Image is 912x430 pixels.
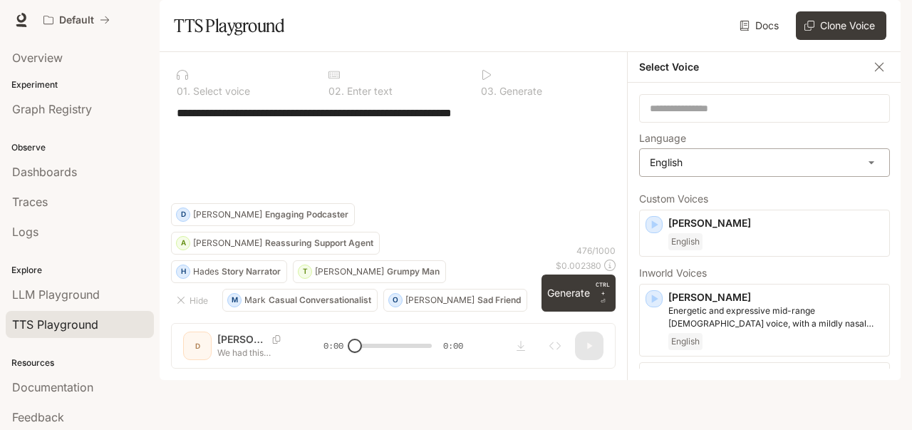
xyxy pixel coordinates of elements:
[668,333,703,350] span: English
[383,289,527,312] button: O[PERSON_NAME]Sad Friend
[596,280,610,297] p: CTRL +
[174,11,284,40] h1: TTS Playground
[222,289,378,312] button: MMarkCasual Conversationalist
[668,290,883,304] p: [PERSON_NAME]
[328,86,344,96] p: 0 2 .
[177,260,190,283] div: H
[265,239,373,247] p: Reassuring Support Agent
[228,289,241,312] div: M
[639,268,890,278] p: Inworld Voices
[193,210,262,219] p: [PERSON_NAME]
[405,296,475,304] p: [PERSON_NAME]
[171,260,287,283] button: HHadesStory Narrator
[387,267,440,276] p: Grumpy Man
[639,133,686,143] p: Language
[244,296,266,304] p: Mark
[668,233,703,250] span: English
[37,6,116,34] button: All workspaces
[171,289,217,312] button: Hide
[497,86,542,96] p: Generate
[193,239,262,247] p: [PERSON_NAME]
[171,232,380,255] button: A[PERSON_NAME]Reassuring Support Agent
[640,149,889,176] div: English
[269,296,371,304] p: Casual Conversationalist
[177,232,190,255] div: A
[59,14,94,26] p: Default
[668,216,883,230] p: [PERSON_NAME]
[639,194,890,204] p: Custom Voices
[344,86,393,96] p: Enter text
[541,275,616,312] button: GenerateCTRL +⏎
[596,280,610,306] p: ⏎
[222,267,281,276] p: Story Narrator
[737,11,784,40] a: Docs
[796,11,886,40] button: Clone Voice
[265,210,348,219] p: Engaging Podcaster
[293,260,446,283] button: T[PERSON_NAME]Grumpy Man
[177,203,190,226] div: D
[190,86,250,96] p: Select voice
[171,203,355,226] button: D[PERSON_NAME]Engaging Podcaster
[389,289,402,312] div: O
[481,86,497,96] p: 0 3 .
[177,86,190,96] p: 0 1 .
[315,267,384,276] p: [PERSON_NAME]
[193,267,219,276] p: Hades
[668,304,883,330] p: Energetic and expressive mid-range male voice, with a mildly nasal quality
[477,296,521,304] p: Sad Friend
[299,260,311,283] div: T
